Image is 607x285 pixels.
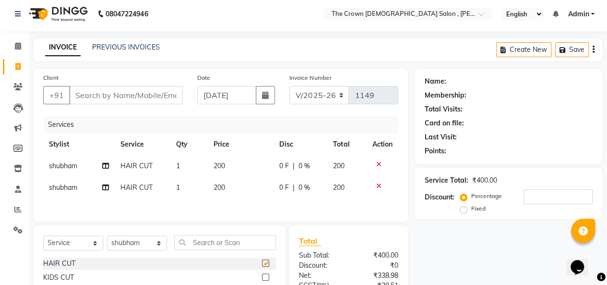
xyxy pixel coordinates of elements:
[106,0,148,27] b: 08047224946
[425,104,463,114] div: Total Visits:
[292,271,349,281] div: Net:
[279,161,289,171] span: 0 F
[213,183,225,192] span: 200
[425,146,446,156] div: Points:
[92,43,160,51] a: PREVIOUS INVOICES
[292,260,349,271] div: Discount:
[472,175,497,186] div: ₹400.00
[292,250,349,260] div: Sub Total:
[44,116,405,134] div: Services
[367,134,398,155] th: Action
[293,161,295,171] span: |
[176,161,180,170] span: 1
[213,161,225,170] span: 200
[49,161,77,170] span: shubham
[43,259,75,269] div: HAIR CUT
[348,250,405,260] div: ₹400.00
[425,90,466,100] div: Membership:
[298,183,310,193] span: 0 %
[43,134,115,155] th: Stylist
[45,39,81,56] a: INVOICE
[298,161,310,171] span: 0 %
[299,236,321,246] span: Total
[293,183,295,193] span: |
[170,134,207,155] th: Qty
[425,175,468,186] div: Service Total:
[425,192,454,202] div: Discount:
[425,76,446,87] div: Name:
[567,247,597,275] iframe: chat widget
[471,204,486,213] label: Fixed
[496,42,551,57] button: Create New
[425,132,457,142] div: Last Visit:
[333,183,345,192] span: 200
[43,86,70,104] button: +91
[69,86,183,104] input: Search by Name/Mobile/Email/Code
[348,260,405,271] div: ₹0
[43,273,74,283] div: KIDS CUT
[279,183,289,193] span: 0 F
[24,0,90,27] img: logo
[333,161,345,170] span: 200
[115,134,170,155] th: Service
[197,74,210,82] label: Date
[289,74,331,82] label: Invoice Number
[174,235,276,250] input: Search or Scan
[555,42,589,57] button: Save
[43,74,59,82] label: Client
[120,161,153,170] span: HAIR CUT
[471,192,502,200] label: Percentage
[207,134,273,155] th: Price
[176,183,180,192] span: 1
[49,183,77,192] span: shubham
[568,9,589,19] span: Admin
[425,118,464,128] div: Card on file:
[274,134,327,155] th: Disc
[327,134,367,155] th: Total
[348,271,405,281] div: ₹338.98
[120,183,153,192] span: HAIR CUT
